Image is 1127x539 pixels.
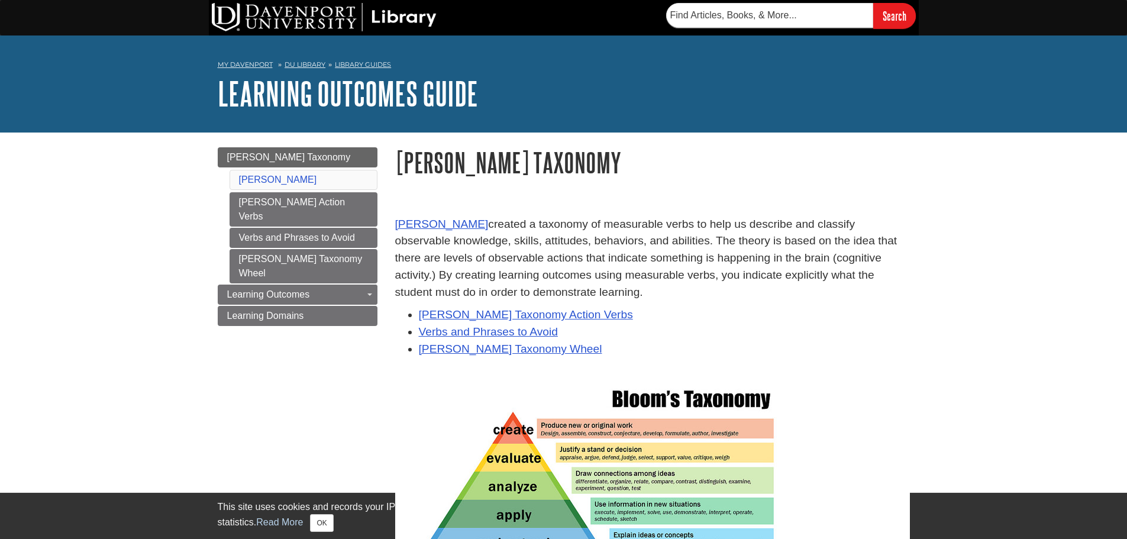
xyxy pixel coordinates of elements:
p: created a taxonomy of measurable verbs to help us describe and classify observable knowledge, ski... [395,216,910,301]
a: DU Library [285,60,325,69]
a: [PERSON_NAME] Taxonomy Action Verbs [419,308,633,321]
div: This site uses cookies and records your IP address for usage statistics. Additionally, we use Goo... [218,500,910,532]
a: [PERSON_NAME] [239,175,317,185]
a: [PERSON_NAME] Taxonomy Wheel [419,343,602,355]
form: Searches DU Library's articles, books, and more [666,3,916,28]
h1: [PERSON_NAME] Taxonomy [395,147,910,177]
img: DU Library [212,3,437,31]
a: Verbs and Phrases to Avoid [419,325,558,338]
nav: breadcrumb [218,57,910,76]
a: [PERSON_NAME] Taxonomy [218,147,377,167]
span: Learning Domains [227,311,304,321]
a: My Davenport [218,60,273,70]
input: Search [873,3,916,28]
button: Close [310,514,333,532]
a: [PERSON_NAME] [395,218,489,230]
span: [PERSON_NAME] Taxonomy [227,152,351,162]
a: Verbs and Phrases to Avoid [230,228,377,248]
input: Find Articles, Books, & More... [666,3,873,28]
span: Learning Outcomes [227,289,310,299]
a: Learning Outcomes Guide [218,75,478,112]
a: Read More [256,517,303,527]
a: Learning Domains [218,306,377,326]
a: [PERSON_NAME] Action Verbs [230,192,377,227]
a: [PERSON_NAME] Taxonomy Wheel [230,249,377,283]
a: Library Guides [335,60,391,69]
div: Guide Page Menu [218,147,377,326]
a: Learning Outcomes [218,285,377,305]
